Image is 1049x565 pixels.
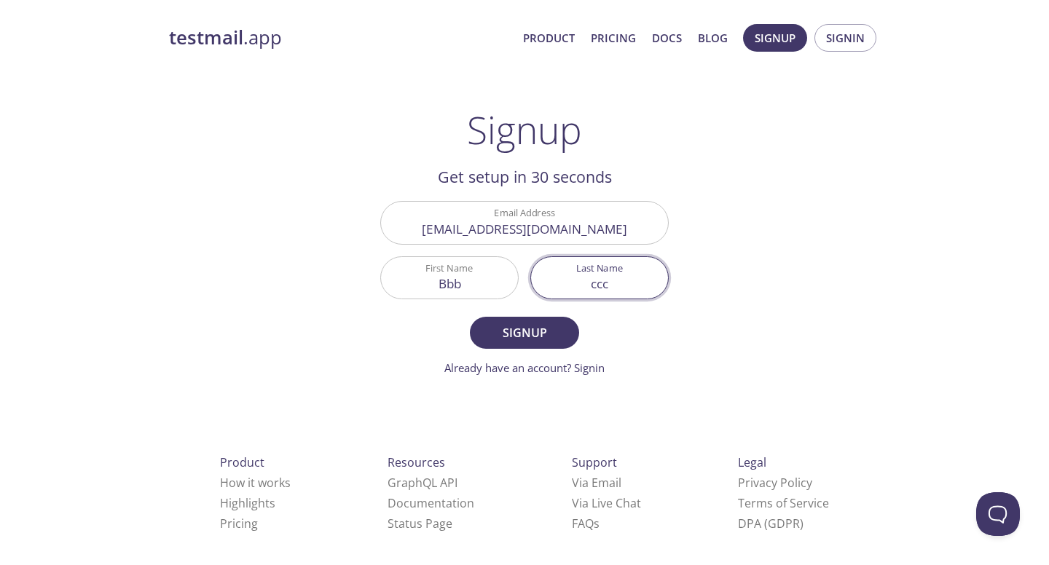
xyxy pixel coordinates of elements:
a: Via Live Chat [572,495,641,511]
a: GraphQL API [388,475,457,491]
span: Signup [486,323,563,343]
iframe: Help Scout Beacon - Open [976,492,1020,536]
a: Pricing [591,28,636,47]
a: FAQ [572,515,600,532]
a: Terms of Service [738,495,829,511]
a: Docs [652,28,682,47]
strong: testmail [169,25,243,50]
button: Signup [743,24,807,52]
a: How it works [220,475,291,491]
h1: Signup [467,108,582,151]
button: Signup [470,317,579,349]
button: Signin [814,24,876,52]
a: testmail.app [169,25,511,50]
span: Support [572,454,617,470]
span: Legal [738,454,766,470]
a: Pricing [220,515,258,532]
a: Status Page [388,515,452,532]
span: Product [220,454,264,470]
a: DPA (GDPR) [738,515,804,532]
h2: Get setup in 30 seconds [380,165,669,189]
a: Product [523,28,575,47]
a: Blog [698,28,728,47]
span: Signup [755,28,795,47]
a: Privacy Policy [738,475,812,491]
span: Resources [388,454,445,470]
a: Highlights [220,495,275,511]
a: Already have an account? Signin [444,360,605,375]
a: Documentation [388,495,474,511]
span: Signin [826,28,865,47]
a: Via Email [572,475,621,491]
span: s [594,515,600,532]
